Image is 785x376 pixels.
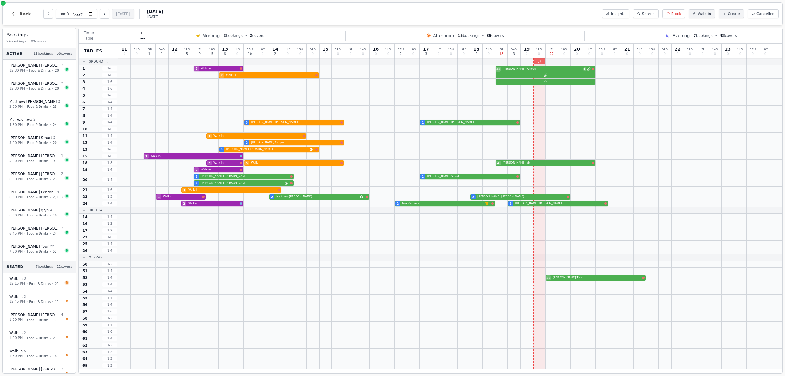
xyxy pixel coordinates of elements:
[24,213,26,218] span: •
[250,33,252,38] span: 2
[53,195,63,200] span: 2, 1, 3
[538,52,540,56] span: 0
[9,317,23,323] span: 1:00 PM
[448,47,454,51] span: : 30
[6,39,26,44] span: 24 bookings
[61,367,63,372] span: 3
[24,231,26,236] span: •
[53,104,57,109] span: 23
[27,336,48,340] span: Food & Drinks
[50,177,52,181] span: •
[50,195,52,200] span: •
[500,52,504,56] span: 18
[297,47,303,51] span: : 30
[676,52,678,56] span: 0
[50,244,54,249] span: 22
[362,52,364,56] span: 0
[9,63,60,68] span: [PERSON_NAME] [PERSON_NAME]
[9,141,23,146] span: 5:00 PM
[201,66,239,71] span: Walk-in
[9,104,23,110] span: 2:00 PM
[450,52,452,56] span: 0
[739,52,741,56] span: 0
[24,349,26,354] span: 5
[5,114,73,131] button: Mia Vavilova24:30 PM•Food & Drinks•24
[687,47,693,51] span: : 15
[31,39,46,44] span: 89 covers
[6,6,36,21] button: Back
[9,172,60,176] span: [PERSON_NAME] [PERSON_NAME]
[234,47,240,51] span: : 15
[27,231,48,236] span: Food & Drinks
[161,52,163,56] span: 1
[50,249,52,254] span: •
[43,9,53,19] button: Previous day
[5,223,73,239] button: [PERSON_NAME] [PERSON_NAME]36:45 PM•Food & Drinks•24
[689,52,691,56] span: 0
[146,47,152,51] span: : 30
[586,47,592,51] span: : 15
[29,300,51,304] span: Food & Drinks
[642,11,654,16] span: Search
[375,52,377,56] span: 0
[55,86,59,91] span: 20
[50,122,52,127] span: •
[55,281,59,286] span: 21
[602,9,629,18] button: Insights
[662,47,668,51] span: : 45
[222,47,228,51] span: 13
[435,47,441,51] span: : 15
[33,51,53,56] span: 11 bookings
[53,318,57,322] span: 13
[398,47,404,51] span: : 30
[425,52,427,56] span: 3
[496,67,500,71] span: 14
[52,86,54,91] span: •
[433,33,454,39] span: Afternoon
[662,9,685,18] button: Block
[274,52,276,56] span: 2
[335,47,341,51] span: : 15
[24,294,26,300] span: 3
[762,47,768,51] span: : 45
[461,47,466,51] span: : 45
[236,52,238,56] span: 0
[50,336,52,340] span: •
[712,47,718,51] span: : 45
[159,47,165,51] span: : 45
[55,190,59,195] span: 14
[27,318,48,322] span: Food & Drinks
[689,9,715,18] button: Walk-in
[524,47,530,51] span: 19
[536,47,542,51] span: : 15
[9,153,60,158] span: [PERSON_NAME] [PERSON_NAME]
[601,52,603,56] span: 0
[750,47,756,51] span: : 30
[9,354,23,359] span: 1:30 PM
[112,9,134,19] button: [DATE]
[5,60,73,76] button: [PERSON_NAME] [PERSON_NAME]212:30 PM•Food & Drinks•20
[9,190,53,195] span: [PERSON_NAME] Fenton
[61,312,63,318] span: 4
[699,47,705,51] span: : 30
[172,47,178,51] span: 12
[84,48,102,54] span: Tables
[337,52,339,56] span: 0
[137,30,145,35] span: --:--
[24,177,26,181] span: •
[438,52,439,56] span: 0
[24,104,26,109] span: •
[9,213,23,218] span: 6:30 PM
[53,336,55,340] span: 2
[287,52,289,56] span: 0
[5,132,73,149] button: [PERSON_NAME] Smart25:00 PM•Food & Drinks•20
[52,68,54,73] span: •
[27,104,48,109] span: Food & Drinks
[400,52,402,56] span: 2
[50,354,52,359] span: •
[226,73,314,77] span: Walk-in
[55,300,59,304] span: 11
[664,52,666,56] span: 0
[174,52,175,56] span: 0
[671,11,681,16] span: Block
